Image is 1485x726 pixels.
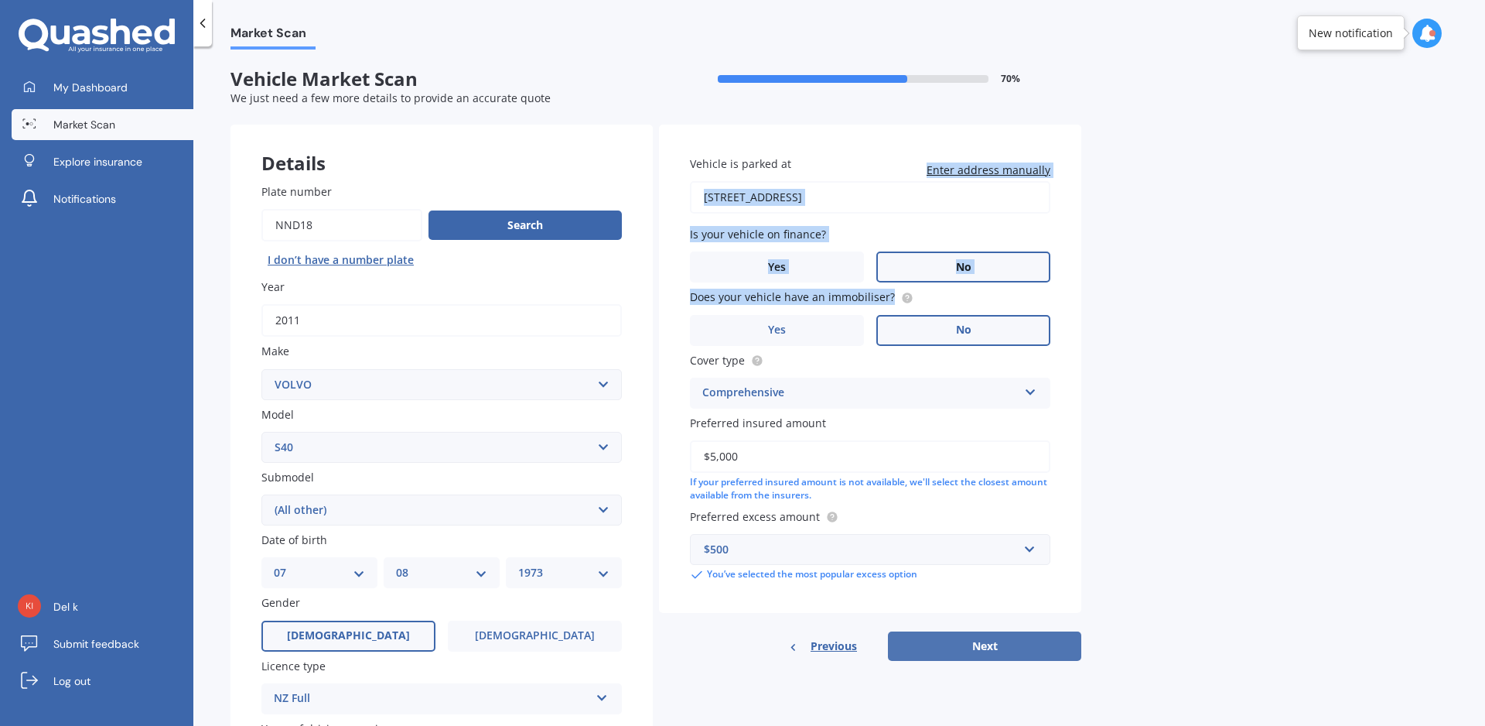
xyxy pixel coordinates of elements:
[261,248,420,272] button: I don’t have a number plate
[888,632,1081,661] button: Next
[53,80,128,95] span: My Dashboard
[261,209,422,241] input: Enter plate number
[690,156,791,171] span: Vehicle is parked at
[53,154,142,170] span: Explore insurance
[12,628,193,659] a: Submit feedback
[230,68,656,91] span: Vehicle Market Scan
[287,629,410,642] span: [DEMOGRAPHIC_DATA]
[690,416,826,430] span: Preferred insured amount
[690,290,895,305] span: Does your vehicle have an immobiliser?
[811,635,857,658] span: Previous
[1309,26,1393,41] div: New notification
[53,599,78,615] span: Del k
[704,541,1018,558] div: $500
[428,211,622,240] button: Search
[702,384,1018,402] div: Comprehensive
[274,690,589,708] div: NZ Full
[12,183,193,214] a: Notifications
[261,659,326,673] span: Licence type
[230,91,551,105] span: We just need a few more details to provide an accurate quote
[1001,74,1020,84] span: 70 %
[53,191,116,207] span: Notifications
[53,636,139,652] span: Submit feedback
[768,324,786,337] span: Yes
[230,26,316,46] span: Market Scan
[690,227,826,241] span: Is your vehicle on finance?
[956,261,971,274] span: No
[690,568,1050,582] div: You’ve selected the most popular excess option
[261,304,622,337] input: YYYY
[12,72,193,103] a: My Dashboard
[230,125,653,171] div: Details
[12,109,193,140] a: Market Scan
[261,596,300,611] span: Gender
[261,407,294,422] span: Model
[690,181,1050,214] input: Enter address
[927,163,1050,178] span: Enter address manually
[768,261,786,274] span: Yes
[12,146,193,177] a: Explore insurance
[261,470,314,485] span: Submodel
[12,666,193,697] a: Log out
[53,673,90,689] span: Log out
[53,117,115,132] span: Market Scan
[690,353,745,368] span: Cover type
[690,440,1050,473] input: Enter amount
[956,324,971,337] span: No
[475,629,595,642] span: [DEMOGRAPHIC_DATA]
[690,476,1050,502] div: If your preferred insured amount is not available, we'll select the closest amount available from...
[18,594,41,618] img: facaf85fc0d0502d3cba7e248a0f160b
[261,184,332,199] span: Plate number
[261,344,289,359] span: Make
[261,533,327,547] span: Date of birth
[12,591,193,622] a: Del k
[261,279,285,294] span: Year
[690,509,820,524] span: Preferred excess amount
